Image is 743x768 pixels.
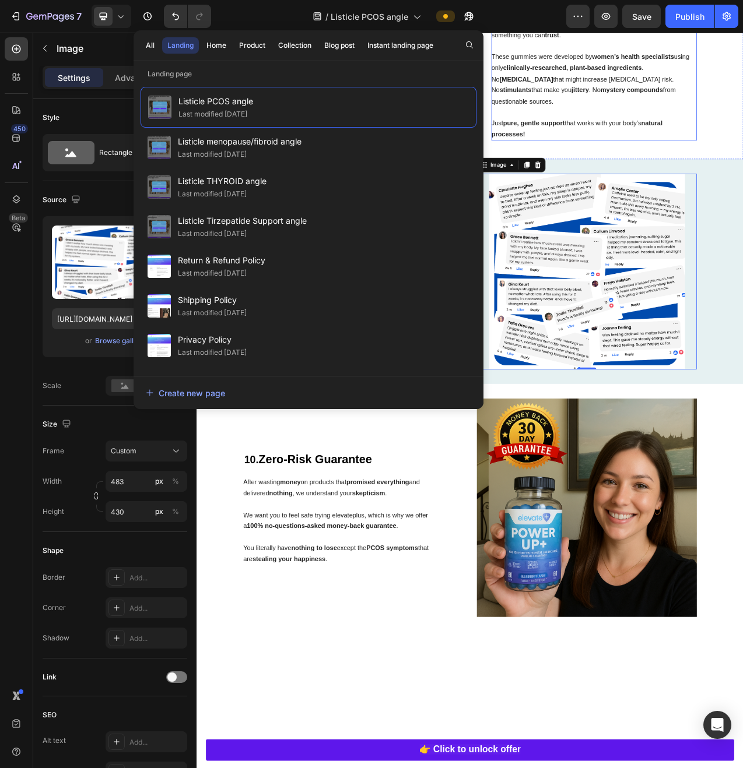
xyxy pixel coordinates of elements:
[61,191,288,227] strong: 9. Join Other Women Who Got Their Energy,
[178,228,247,239] div: Last modified [DATE]
[95,336,145,346] div: Browse gallery
[52,308,178,329] input: https://example.com/image.jpg
[362,37,439,54] button: Instant landing page
[94,335,145,347] button: Browse gallery
[273,37,317,54] button: Collection
[43,192,83,208] div: Source
[377,111,597,134] span: Just that works with your body’s
[121,655,179,664] strong: nothing to lose
[199,585,241,594] strong: skepticism
[59,613,296,636] span: We want you to feel safe trying elevateplus, which is why we offer a .
[61,232,282,269] strong: Confidence & Joy Back (Most Wish They'd Started Sooner)
[106,441,187,461] button: Custom
[359,181,640,431] img: gempages_555985741612581940-a06c46c1-f129-4b3f-9cb1-f27657cc111a.png
[59,285,316,337] span: – from students juggling school and stress, to young professionals and new moms who felt trapped ...
[325,10,328,23] span: /
[43,572,65,583] div: Border
[152,505,166,519] button: %
[59,570,286,594] span: After wasting on products that and delivered , we understand your .
[9,213,28,223] div: Beta
[178,307,247,319] div: Last modified [DATE]
[106,471,187,492] input: px%
[169,505,183,519] button: px
[622,5,661,28] button: Save
[43,603,66,613] div: Corner
[43,545,64,556] div: Shape
[324,40,355,51] div: Blog post
[71,669,164,678] strong: stealing your happiness
[107,570,133,580] strong: money
[703,711,731,739] div: Open Intercom Messenger
[201,37,232,54] button: Home
[129,603,184,614] div: Add...
[373,164,398,175] div: Image
[129,633,184,644] div: Add...
[178,293,247,307] span: Shipping Policy
[106,501,187,522] input: px%
[152,474,166,488] button: %
[59,285,316,308] strong: Countless women with PCOS have already transformed their lives with this formula
[178,253,265,267] span: Return & Refund Policy
[59,355,305,422] span: The most common thing they tell us? instead of accepting that were just things they had to live w...
[517,69,597,78] strong: mystery compounds
[217,655,283,664] strong: PCOS symptoms
[675,10,705,23] div: Publish
[76,9,82,23] p: 7
[665,5,714,28] button: Publish
[388,55,457,64] strong: [MEDICAL_DATA]
[59,398,300,421] strong: take back control of your hormones and feel like yourself again.
[169,474,183,488] button: px
[43,710,57,720] div: SEO
[178,267,247,279] div: Last modified [DATE]
[43,112,59,123] div: Style
[155,476,163,487] div: px
[5,5,87,28] button: 7
[377,26,630,93] span: These gummies were developed by using only . No that might increase [MEDICAL_DATA] risk. No that ...
[99,139,170,166] div: Rectangle
[57,41,156,55] p: Image
[52,226,178,299] img: preview-image
[178,214,307,228] span: Listicle Tirzepatide Support angle
[234,37,271,54] button: Product
[162,37,199,54] button: Landing
[191,570,272,580] strong: promised everything
[93,585,122,594] strong: nothing
[178,149,247,160] div: Last modified [DATE]
[43,672,57,682] div: Link
[632,12,651,22] span: Save
[319,37,360,54] button: Blog post
[85,334,92,348] span: or
[79,538,225,554] strong: Zero-Risk Guarantee
[129,573,184,583] div: Add...
[206,40,226,51] div: Home
[178,347,247,358] div: Last modified [DATE]
[155,506,163,517] div: px
[145,381,472,404] button: Create new page
[146,387,225,399] div: Create new page
[178,333,247,347] span: Privacy Policy
[167,40,194,51] div: Landing
[111,446,136,456] span: Custom
[129,737,184,748] div: Add...
[141,37,160,54] button: All
[64,627,255,636] strong: 100% no-questions-asked money-back guarantee
[172,506,179,517] div: %
[115,72,155,84] p: Advanced
[392,111,471,120] strong: pure, gentle support
[43,633,69,643] div: Shadow
[43,417,73,432] div: Size
[61,539,79,554] strong: 10.
[59,369,305,393] strong: [MEDICAL_DATA], acne, irregular cycles, and fatigue
[43,476,62,487] label: Width
[377,111,597,134] strong: natural processes!
[178,174,267,188] span: Listicle THYROID angle
[388,69,429,78] strong: stimulants
[146,40,155,51] div: All
[172,476,179,487] div: %
[164,5,211,28] div: Undo/Redo
[58,72,90,84] p: Settings
[178,188,247,200] div: Last modified [DATE]
[239,40,265,51] div: Product
[43,506,64,517] label: Height
[506,26,611,36] strong: women’s health specialists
